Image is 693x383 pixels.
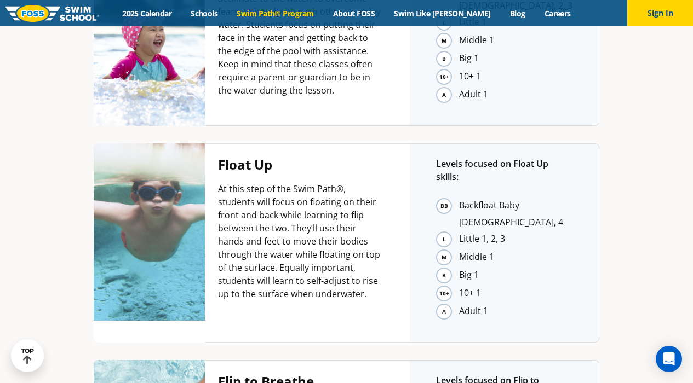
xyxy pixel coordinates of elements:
[227,8,323,19] a: Swim Path® Program
[5,5,99,22] img: FOSS Swim School Logo
[459,32,572,49] li: Middle 1
[459,231,572,248] li: Little 1, 2, 3
[535,8,580,19] a: Careers
[459,285,572,302] li: 10+ 1
[218,157,383,172] h4: Float Up
[459,303,572,320] li: Adult 1
[500,8,535,19] a: Blog
[459,86,572,103] li: Adult 1
[181,8,227,19] a: Schools
[459,50,572,67] li: Big 1
[459,68,572,85] li: 10+ 1
[459,267,572,284] li: Big 1
[436,157,572,183] p: Levels focused on Float Up skills:
[459,198,572,230] li: Backfloat Baby [DEMOGRAPHIC_DATA], 4
[459,249,572,266] li: Middle 1
[113,8,181,19] a: 2025 Calendar
[656,346,682,372] div: Open Intercom Messenger
[385,8,501,19] a: Swim Like [PERSON_NAME]
[323,8,385,19] a: About FOSS
[218,182,383,300] p: At this step of the Swim Path®, students will focus on floating on their front and back while lea...
[21,347,34,364] div: TOP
